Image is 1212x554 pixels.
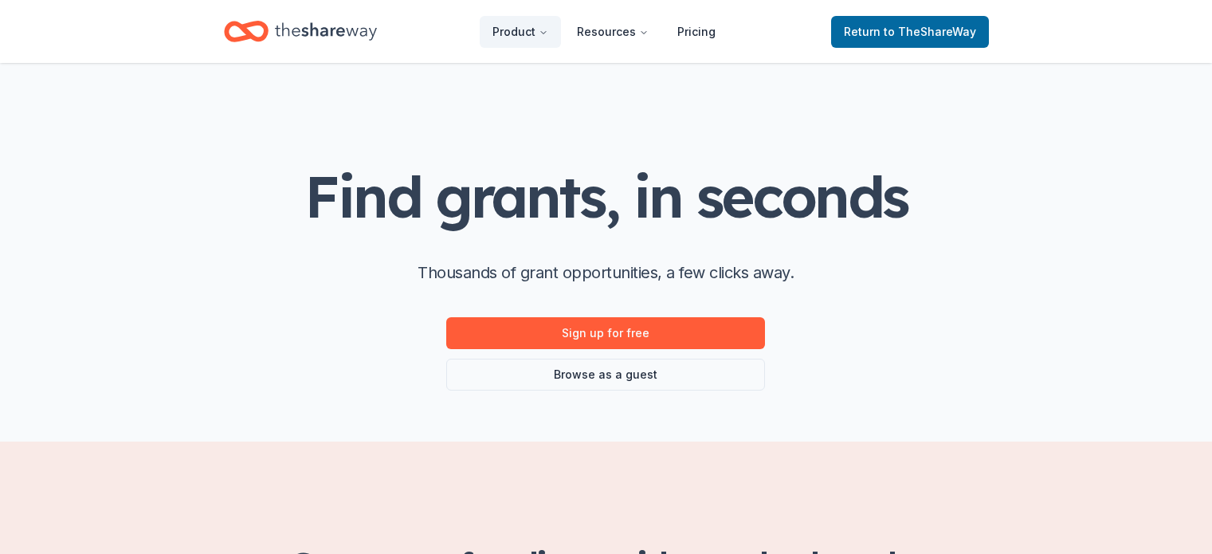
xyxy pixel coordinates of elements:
[304,165,907,228] h1: Find grants, in seconds
[446,317,765,349] a: Sign up for free
[418,260,794,285] p: Thousands of grant opportunities, a few clicks away.
[446,359,765,391] a: Browse as a guest
[665,16,728,48] a: Pricing
[844,22,976,41] span: Return
[224,13,377,50] a: Home
[480,16,561,48] button: Product
[564,16,661,48] button: Resources
[884,25,976,38] span: to TheShareWay
[480,13,728,50] nav: Main
[831,16,989,48] a: Returnto TheShareWay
